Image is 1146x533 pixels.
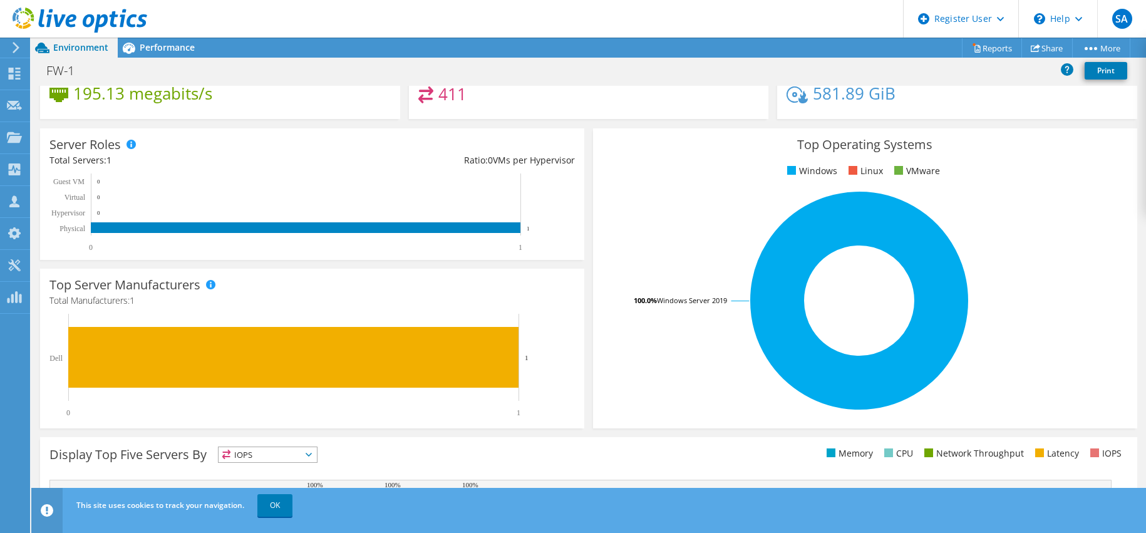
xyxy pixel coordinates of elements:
text: 0 [97,210,100,216]
li: IOPS [1087,447,1122,460]
text: 100% [462,481,478,489]
a: Share [1021,38,1073,58]
li: Latency [1032,447,1079,460]
a: Reports [962,38,1022,58]
a: More [1072,38,1130,58]
text: Physical [59,224,85,233]
span: SA [1112,9,1132,29]
text: 1 [517,408,520,417]
text: 0 [97,194,100,200]
h3: Server Roles [49,138,121,152]
li: Memory [823,447,873,460]
text: 0 [97,179,100,185]
div: Ratio: VMs per Hypervisor [312,153,574,167]
span: 0 [488,154,493,166]
text: Virtual [65,193,86,202]
a: OK [257,494,292,517]
text: Dell [49,354,63,363]
span: 1 [106,154,111,166]
tspan: Windows Server 2019 [657,296,727,305]
text: Hypervisor [51,209,85,217]
text: 1 [527,225,530,232]
li: Network Throughput [921,447,1024,460]
span: This site uses cookies to track your navigation. [76,500,244,510]
text: 0 [89,243,93,252]
h3: Top Operating Systems [602,138,1128,152]
text: 1 [525,354,529,361]
a: Print [1085,62,1127,80]
h4: 195.13 megabits/s [73,86,212,100]
h4: 581.89 GiB [813,86,896,100]
h4: Total Manufacturers: [49,294,575,308]
li: CPU [881,447,913,460]
svg: \n [1034,13,1045,24]
h3: Top Server Manufacturers [49,278,200,292]
text: 100% [307,481,323,489]
li: Windows [784,164,837,178]
span: IOPS [219,447,317,462]
span: 1 [130,294,135,306]
h4: 411 [438,87,467,101]
span: Environment [53,41,108,53]
span: Performance [140,41,195,53]
tspan: 100.0% [634,296,657,305]
text: 1 [519,243,522,252]
div: Total Servers: [49,153,312,167]
text: 0 [66,408,70,417]
h1: FW-1 [41,64,94,78]
text: 100% [385,481,401,489]
li: VMware [891,164,940,178]
text: Guest VM [53,177,85,186]
li: Linux [845,164,883,178]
